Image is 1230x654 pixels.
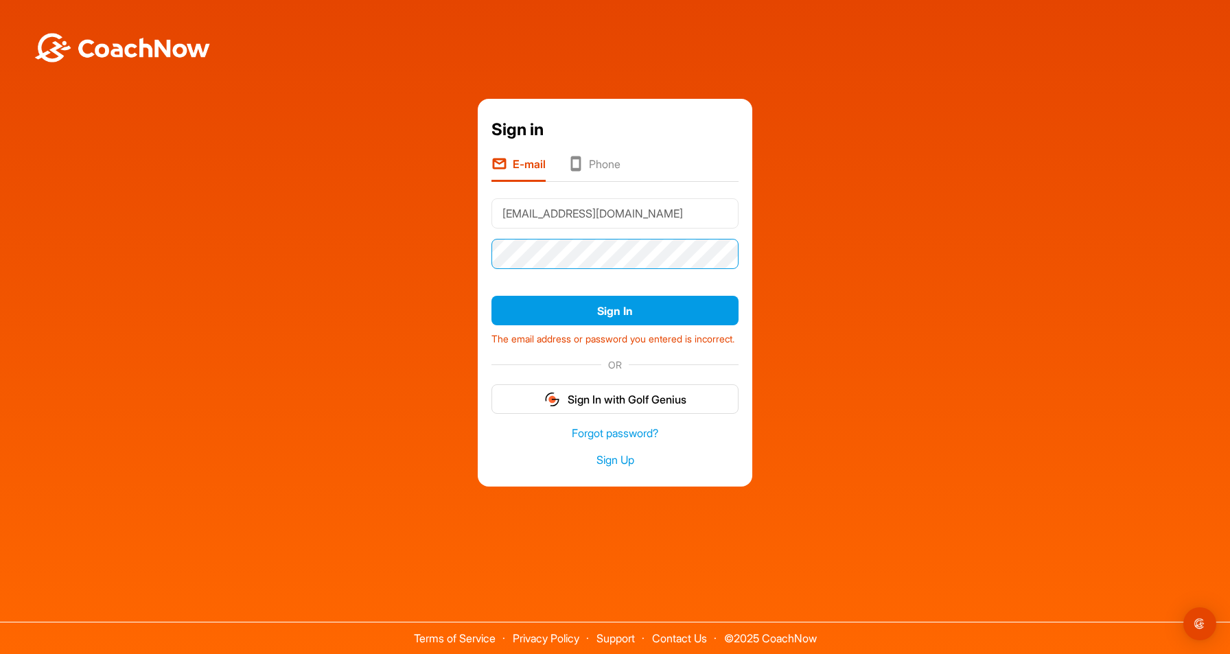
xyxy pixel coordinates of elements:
button: Sign In with Golf Genius [491,384,739,414]
div: The email address or password you entered is incorrect. [491,326,739,346]
input: E-mail [491,198,739,229]
a: Forgot password? [491,425,739,441]
a: Terms of Service [414,631,496,645]
a: Contact Us [652,631,707,645]
li: E-mail [491,156,546,182]
a: Support [596,631,635,645]
span: © 2025 CoachNow [717,622,824,644]
a: Privacy Policy [513,631,579,645]
div: Sign in [491,117,739,142]
button: Sign In [491,296,739,325]
div: Open Intercom Messenger [1183,607,1216,640]
li: Phone [568,156,620,182]
span: OR [601,358,629,372]
a: Sign Up [491,452,739,468]
img: BwLJSsUCoWCh5upNqxVrqldRgqLPVwmV24tXu5FoVAoFEpwwqQ3VIfuoInZCoVCoTD4vwADAC3ZFMkVEQFDAAAAAElFTkSuQmCC [33,33,211,62]
img: gg_logo [544,391,561,408]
